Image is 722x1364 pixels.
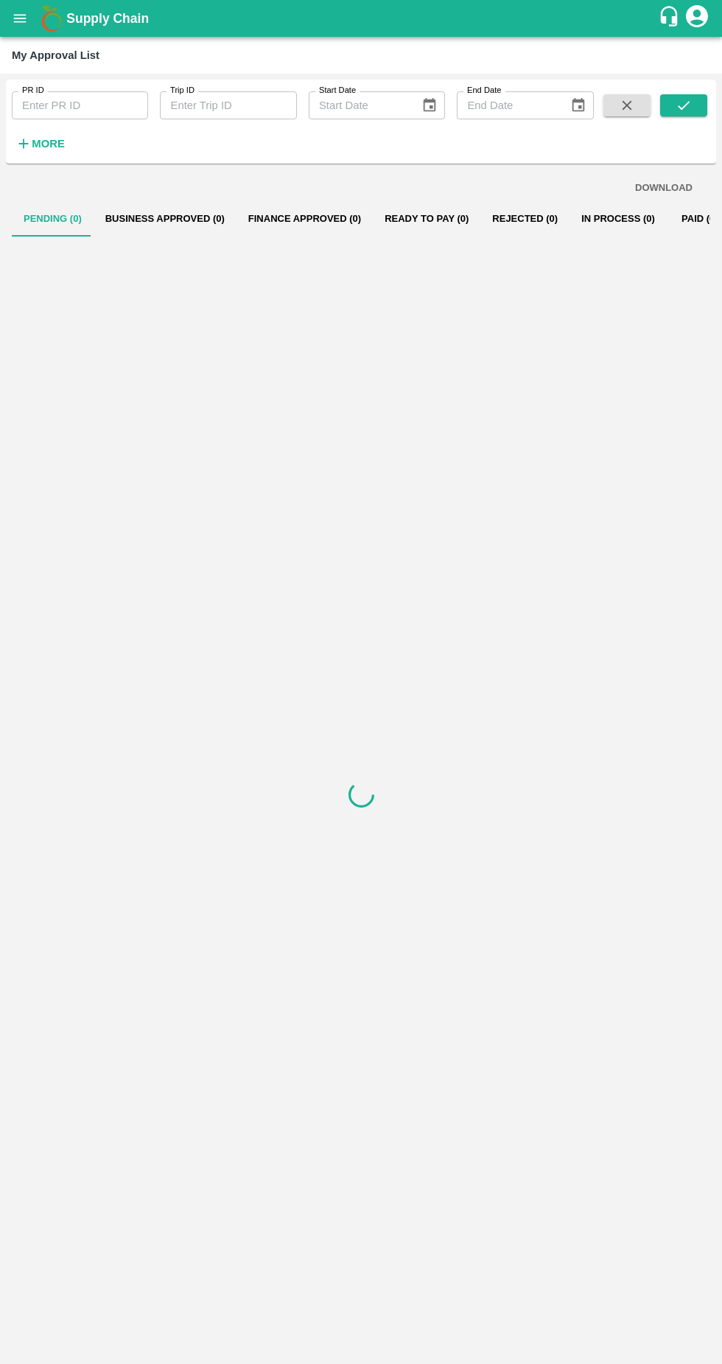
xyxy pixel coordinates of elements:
[564,91,592,119] button: Choose date
[12,91,148,119] input: Enter PR ID
[467,85,501,97] label: End Date
[684,3,710,34] div: account of current user
[373,201,480,237] button: Ready To Pay (0)
[37,4,66,33] img: logo
[569,201,667,237] button: In Process (0)
[236,201,373,237] button: Finance Approved (0)
[480,201,569,237] button: Rejected (0)
[457,91,558,119] input: End Date
[22,85,44,97] label: PR ID
[12,131,69,156] button: More
[66,8,658,29] a: Supply Chain
[66,11,149,26] b: Supply Chain
[3,1,37,35] button: open drawer
[160,91,296,119] input: Enter Trip ID
[629,175,698,201] button: DOWNLOAD
[94,201,236,237] button: Business Approved (0)
[658,5,684,32] div: customer-support
[309,91,410,119] input: Start Date
[170,85,194,97] label: Trip ID
[319,85,356,97] label: Start Date
[32,138,65,150] strong: More
[416,91,444,119] button: Choose date
[12,201,94,237] button: Pending (0)
[12,46,99,65] div: My Approval List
